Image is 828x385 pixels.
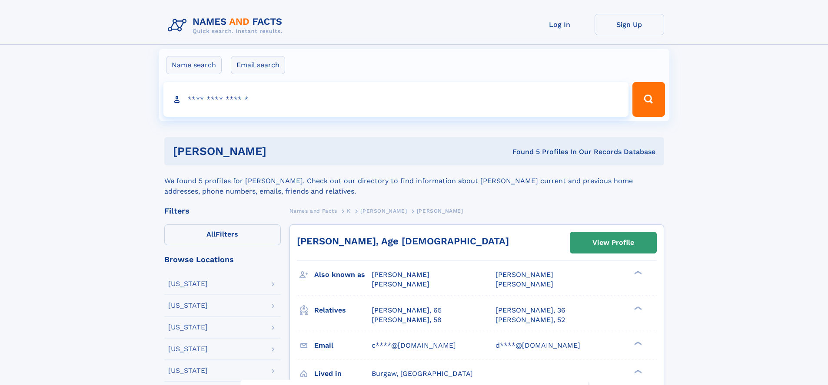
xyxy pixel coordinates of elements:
[164,224,281,245] label: Filters
[632,340,642,346] div: ❯
[164,256,281,263] div: Browse Locations
[595,14,664,35] a: Sign Up
[592,233,634,253] div: View Profile
[168,346,208,352] div: [US_STATE]
[372,306,442,315] a: [PERSON_NAME], 65
[168,280,208,287] div: [US_STATE]
[206,230,216,238] span: All
[389,147,655,157] div: Found 5 Profiles In Our Records Database
[372,315,442,325] a: [PERSON_NAME], 58
[495,280,553,288] span: [PERSON_NAME]
[168,324,208,331] div: [US_STATE]
[632,82,665,117] button: Search Button
[360,205,407,216] a: [PERSON_NAME]
[372,270,429,279] span: [PERSON_NAME]
[632,270,642,276] div: ❯
[314,267,372,282] h3: Also known as
[289,205,337,216] a: Names and Facts
[632,305,642,311] div: ❯
[632,369,642,374] div: ❯
[347,208,351,214] span: K
[417,208,463,214] span: [PERSON_NAME]
[372,369,473,378] span: Burgaw, [GEOGRAPHIC_DATA]
[173,146,389,157] h1: [PERSON_NAME]
[372,280,429,288] span: [PERSON_NAME]
[360,208,407,214] span: [PERSON_NAME]
[314,303,372,318] h3: Relatives
[314,366,372,381] h3: Lived in
[314,338,372,353] h3: Email
[163,82,629,117] input: search input
[166,56,222,74] label: Name search
[164,14,289,37] img: Logo Names and Facts
[231,56,285,74] label: Email search
[297,236,509,247] a: [PERSON_NAME], Age [DEMOGRAPHIC_DATA]
[347,205,351,216] a: K
[168,367,208,374] div: [US_STATE]
[164,165,664,197] div: We found 5 profiles for [PERSON_NAME]. Check out our directory to find information about [PERSON_...
[495,306,565,315] a: [PERSON_NAME], 36
[495,270,553,279] span: [PERSON_NAME]
[495,315,565,325] a: [PERSON_NAME], 52
[525,14,595,35] a: Log In
[570,232,656,253] a: View Profile
[164,207,281,215] div: Filters
[168,302,208,309] div: [US_STATE]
